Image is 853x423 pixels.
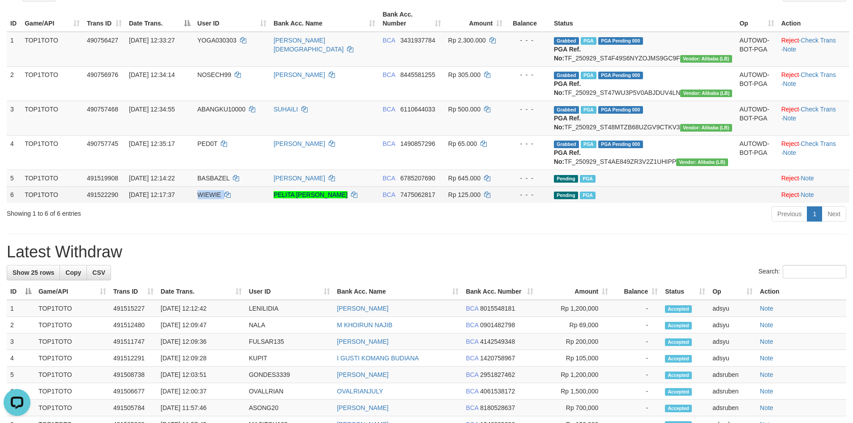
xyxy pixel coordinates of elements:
[110,333,157,350] td: 491511747
[466,404,478,411] span: BCA
[382,37,395,44] span: BCA
[554,46,581,62] b: PGA Ref. No:
[550,6,736,32] th: Status
[194,6,270,32] th: User ID: activate to sort column ascending
[245,350,334,367] td: KUPIT
[480,338,515,345] span: Copy 4142549348 to clipboard
[709,317,756,333] td: adsyu
[554,72,579,79] span: Grabbed
[7,6,21,32] th: ID
[554,80,581,96] b: PGA Ref. No:
[35,367,110,383] td: TOP1TOTO
[781,37,799,44] a: Reject
[87,37,118,44] span: 490756427
[554,192,578,199] span: Pending
[7,135,21,170] td: 4
[7,170,21,186] td: 5
[382,140,395,147] span: BCA
[7,317,35,333] td: 2
[781,71,799,78] a: Reject
[87,191,118,198] span: 491522290
[537,367,612,383] td: Rp 1,200,000
[21,170,83,186] td: TOP1TOTO
[537,350,612,367] td: Rp 105,000
[554,37,579,45] span: Grabbed
[709,367,756,383] td: adsruben
[92,269,105,276] span: CSV
[13,269,54,276] span: Show 25 rows
[554,141,579,148] span: Grabbed
[337,371,389,378] a: [PERSON_NAME]
[125,6,194,32] th: Date Trans.: activate to sort column descending
[448,175,480,182] span: Rp 645.000
[612,317,661,333] td: -
[665,355,692,363] span: Accepted
[157,317,245,333] td: [DATE] 12:09:47
[274,175,325,182] a: [PERSON_NAME]
[510,105,547,114] div: - - -
[801,106,836,113] a: Check Trans
[581,141,596,148] span: Marked by adsyu
[337,404,389,411] a: [PERSON_NAME]
[382,71,395,78] span: BCA
[157,400,245,416] td: [DATE] 11:57:46
[245,300,334,317] td: LENILIDIA
[506,6,550,32] th: Balance
[466,388,478,395] span: BCA
[110,383,157,400] td: 491506677
[157,350,245,367] td: [DATE] 12:09:28
[197,106,245,113] span: ABANGKU10000
[581,72,596,79] span: Marked by adsyu
[83,6,125,32] th: Trans ID: activate to sort column ascending
[7,205,349,218] div: Showing 1 to 6 of 6 entries
[612,283,661,300] th: Balance: activate to sort column ascending
[129,106,175,113] span: [DATE] 12:34:55
[197,175,230,182] span: BASBAZEL
[21,6,83,32] th: Game/API: activate to sort column ascending
[680,90,732,97] span: Vendor URL: https://dashboard.q2checkout.com/secure
[400,106,435,113] span: Copy 6110644033 to clipboard
[35,350,110,367] td: TOP1TOTO
[778,186,849,203] td: ·
[7,243,846,261] h1: Latest Withdraw
[157,333,245,350] td: [DATE] 12:09:36
[21,101,83,135] td: TOP1TOTO
[665,405,692,412] span: Accepted
[87,140,118,147] span: 490757745
[337,321,393,329] a: M KHOIRUN NAJIB
[736,32,777,67] td: AUTOWD-BOT-PGA
[598,106,643,114] span: PGA Pending
[448,191,480,198] span: Rp 125.000
[709,350,756,367] td: adsyu
[680,55,732,63] span: Vendor URL: https://dashboard.q2checkout.com/secure
[245,400,334,416] td: ASONG20
[801,71,836,78] a: Check Trans
[274,191,347,198] a: PELITA [PERSON_NAME]
[736,101,777,135] td: AUTOWD-BOT-PGA
[274,140,325,147] a: [PERSON_NAME]
[110,350,157,367] td: 491512291
[7,32,21,67] td: 1
[382,106,395,113] span: BCA
[466,321,478,329] span: BCA
[466,305,478,312] span: BCA
[245,283,334,300] th: User ID: activate to sort column ascending
[334,283,463,300] th: Bank Acc. Name: activate to sort column ascending
[462,283,537,300] th: Bank Acc. Number: activate to sort column ascending
[245,367,334,383] td: GONDES3339
[612,333,661,350] td: -
[157,367,245,383] td: [DATE] 12:03:51
[598,141,643,148] span: PGA Pending
[445,6,506,32] th: Amount: activate to sort column ascending
[35,333,110,350] td: TOP1TOTO
[778,170,849,186] td: ·
[382,175,395,182] span: BCA
[35,300,110,317] td: TOP1TOTO
[778,6,849,32] th: Action
[736,66,777,101] td: AUTOWD-BOT-PGA
[274,71,325,78] a: [PERSON_NAME]
[7,333,35,350] td: 3
[510,174,547,183] div: - - -
[736,135,777,170] td: AUTOWD-BOT-PGA
[110,283,157,300] th: Trans ID: activate to sort column ascending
